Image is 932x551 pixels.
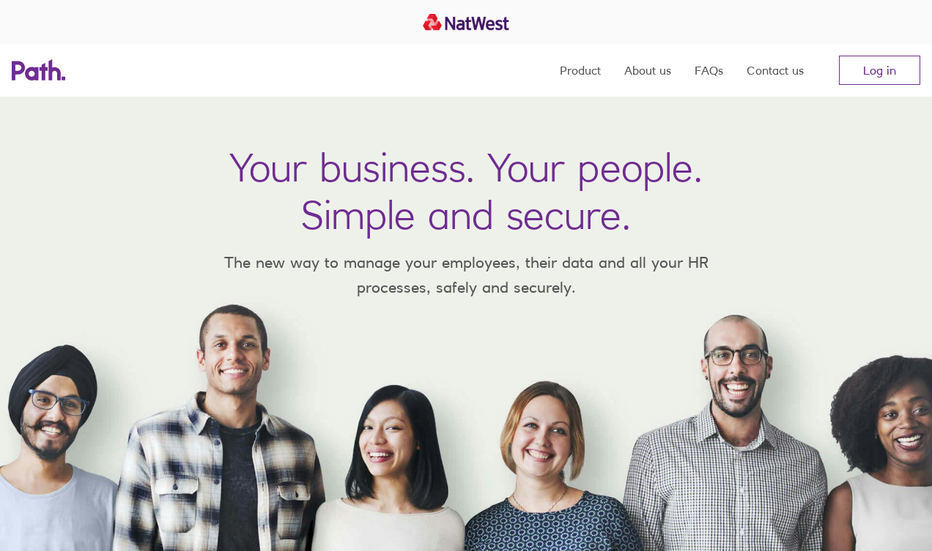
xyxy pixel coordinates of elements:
p: The new way to manage your employees, their data and all your HR processes, safely and securely. [202,250,730,299]
a: Product [560,44,601,97]
a: FAQs [695,44,723,97]
a: About us [624,44,671,97]
h1: Your business. Your people. Simple and secure. [229,143,703,239]
a: Contact us [747,44,804,97]
a: Log in [839,56,920,85]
